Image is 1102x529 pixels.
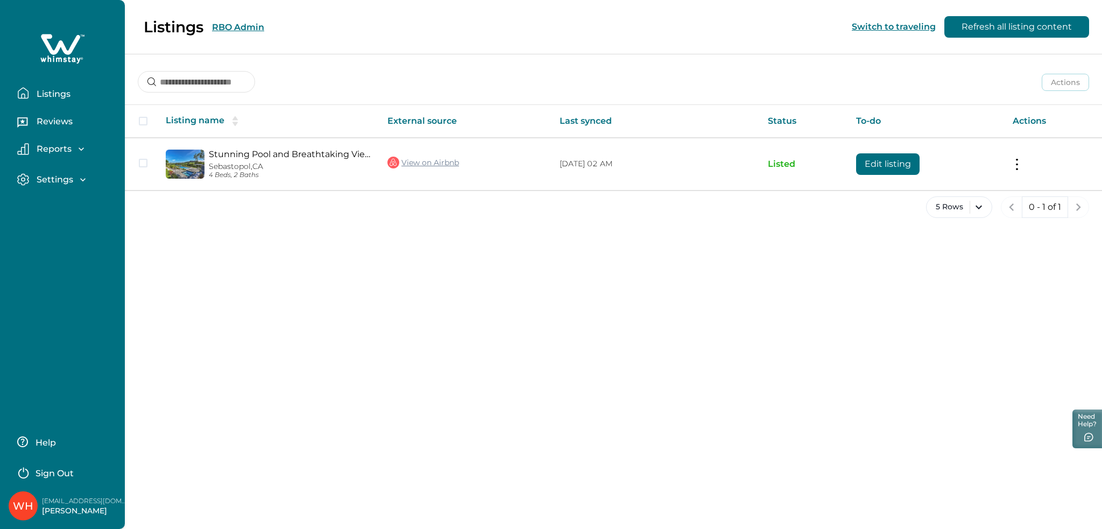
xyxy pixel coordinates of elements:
[212,22,264,32] button: RBO Admin
[33,116,73,127] p: Reviews
[36,468,74,479] p: Sign Out
[379,105,551,138] th: External source
[32,438,56,448] p: Help
[17,461,112,483] button: Sign Out
[144,18,203,36] p: Listings
[759,105,848,138] th: Status
[852,22,936,32] button: Switch to traveling
[944,16,1089,38] button: Refresh all listing content
[1042,74,1089,91] button: Actions
[926,196,992,218] button: 5 Rows
[1029,202,1061,213] p: 0 - 1 of 1
[1068,196,1089,218] button: next page
[42,506,128,517] p: [PERSON_NAME]
[209,149,370,159] a: Stunning Pool and Breathtaking Views - Luxurious Sonoma Retreat
[1022,196,1068,218] button: 0 - 1 of 1
[224,116,246,126] button: sorting
[847,105,1004,138] th: To-do
[856,153,920,175] button: Edit listing
[17,431,112,453] button: Help
[768,159,839,170] p: Listed
[209,171,370,179] p: 4 Beds, 2 Baths
[17,173,116,186] button: Settings
[1004,105,1102,138] th: Actions
[166,150,204,179] img: propertyImage_Stunning Pool and Breathtaking Views - Luxurious Sonoma Retreat
[157,105,379,138] th: Listing name
[560,159,751,170] p: [DATE] 02 AM
[17,82,116,104] button: Listings
[33,144,72,154] p: Reports
[387,156,459,170] a: View on Airbnb
[33,174,73,185] p: Settings
[17,143,116,155] button: Reports
[33,89,70,100] p: Listings
[13,493,33,519] div: Whimstay Host
[1001,196,1022,218] button: previous page
[551,105,759,138] th: Last synced
[209,162,370,171] p: Sebastopol, CA
[17,112,116,134] button: Reviews
[42,496,128,506] p: [EMAIL_ADDRESS][DOMAIN_NAME]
